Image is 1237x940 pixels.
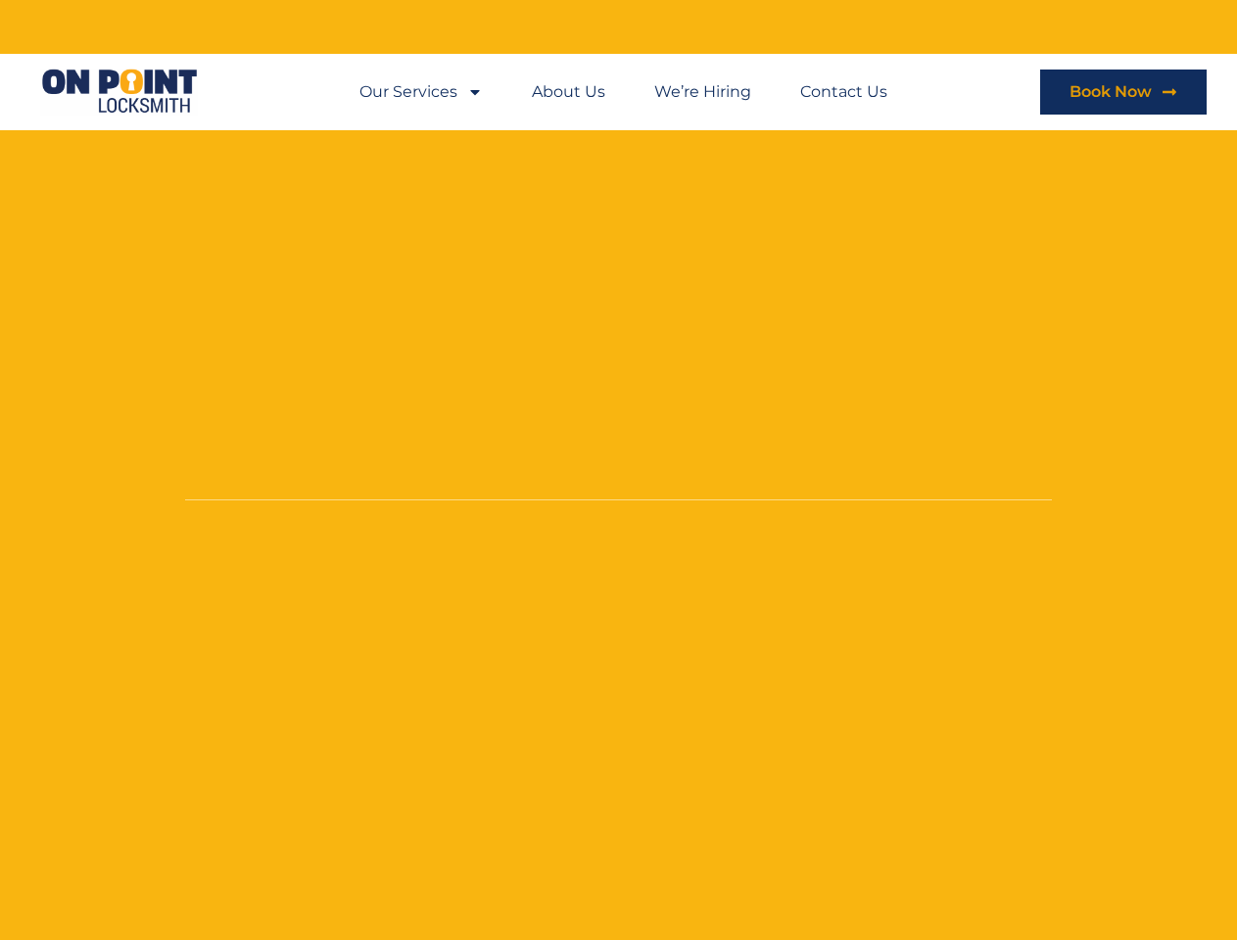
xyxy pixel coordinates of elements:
nav: Menu [359,70,887,115]
span: Book Now [1070,84,1152,100]
a: About Us [532,70,605,115]
a: Contact Us [800,70,887,115]
a: We’re Hiring [654,70,751,115]
a: Book Now [1040,70,1207,115]
a: Our Services [359,70,483,115]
